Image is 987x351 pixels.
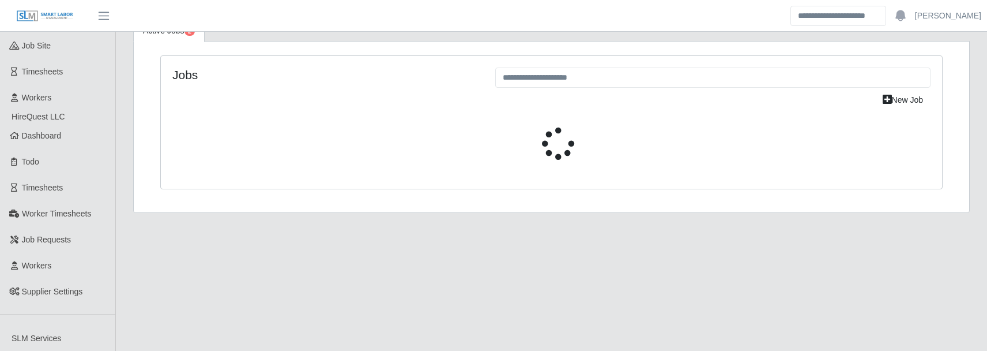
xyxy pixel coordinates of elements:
[22,235,71,244] span: Job Requests
[22,93,52,102] span: Workers
[16,10,74,23] img: SLM Logo
[875,90,931,110] a: New Job
[22,157,39,166] span: Todo
[172,68,478,82] h4: Jobs
[22,261,52,270] span: Workers
[22,209,91,218] span: Worker Timesheets
[12,112,65,121] span: HireQuest LLC
[790,6,886,26] input: Search
[22,67,63,76] span: Timesheets
[915,10,981,22] a: [PERSON_NAME]
[12,334,61,343] span: SLM Services
[22,183,63,192] span: Timesheets
[22,131,62,140] span: Dashboard
[22,287,83,296] span: Supplier Settings
[22,41,51,50] span: job site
